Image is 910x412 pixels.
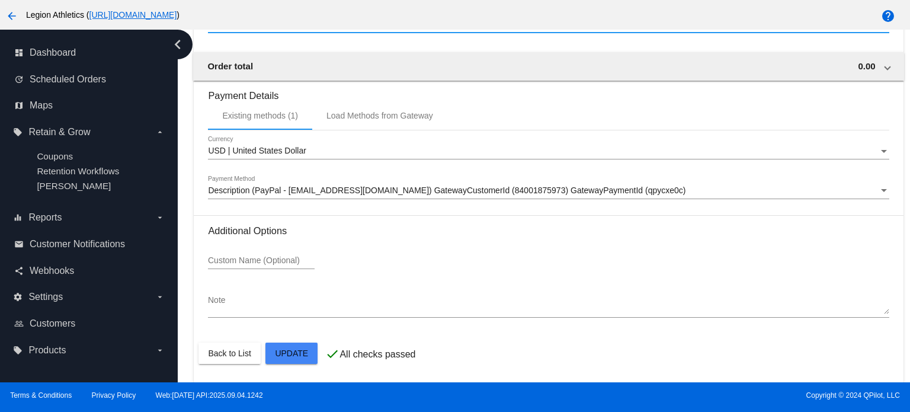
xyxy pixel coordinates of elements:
[168,35,187,54] i: chevron_left
[14,319,24,328] i: people_outline
[155,213,165,222] i: arrow_drop_down
[325,347,339,361] mat-icon: check
[14,48,24,58] i: dashboard
[275,349,308,358] span: Update
[208,186,889,196] mat-select: Payment Method
[339,349,415,360] p: All checks passed
[28,212,62,223] span: Reports
[14,101,24,110] i: map
[208,186,685,195] span: Description (PayPal - [EMAIL_ADDRESS][DOMAIN_NAME]) GatewayCustomerId (84001875973) GatewayPaymen...
[14,96,165,115] a: map Maps
[10,391,72,400] a: Terms & Conditions
[30,266,74,276] span: Webhooks
[13,127,23,137] i: local_offer
[26,10,180,20] span: Legion Athletics ( )
[14,70,165,89] a: update Scheduled Orders
[208,146,889,156] mat-select: Currency
[198,343,260,364] button: Back to List
[155,346,165,355] i: arrow_drop_down
[208,81,889,101] h3: Payment Details
[14,43,165,62] a: dashboard Dashboard
[28,292,63,302] span: Settings
[30,318,75,329] span: Customers
[208,146,306,155] span: USD | United States Dollar
[208,225,889,237] h3: Additional Options
[155,127,165,137] i: arrow_drop_down
[156,391,263,400] a: Web:[DATE] API:2025.09.04.1242
[30,239,125,250] span: Customer Notifications
[222,111,298,120] div: Existing methods (1)
[14,235,165,254] a: email Customer Notifications
[37,181,111,191] a: [PERSON_NAME]
[155,292,165,302] i: arrow_drop_down
[208,256,315,266] input: Custom Name (Optional)
[30,74,106,85] span: Scheduled Orders
[14,266,24,276] i: share
[28,127,90,138] span: Retain & Grow
[881,9,895,23] mat-icon: help
[326,111,433,120] div: Load Methods from Gateway
[858,61,875,71] span: 0.00
[30,100,53,111] span: Maps
[28,345,66,356] span: Products
[13,292,23,302] i: settings
[265,343,318,364] button: Update
[92,391,136,400] a: Privacy Policy
[193,52,903,81] mat-expansion-panel-header: Order total 0.00
[14,75,24,84] i: update
[14,239,24,249] i: email
[14,261,165,280] a: share Webhooks
[5,9,19,23] mat-icon: arrow_back
[37,166,119,176] a: Retention Workflows
[30,47,76,58] span: Dashboard
[14,314,165,333] a: people_outline Customers
[208,349,251,358] span: Back to List
[465,391,900,400] span: Copyright © 2024 QPilot, LLC
[13,213,23,222] i: equalizer
[89,10,177,20] a: [URL][DOMAIN_NAME]
[207,61,253,71] span: Order total
[37,151,73,161] a: Coupons
[13,346,23,355] i: local_offer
